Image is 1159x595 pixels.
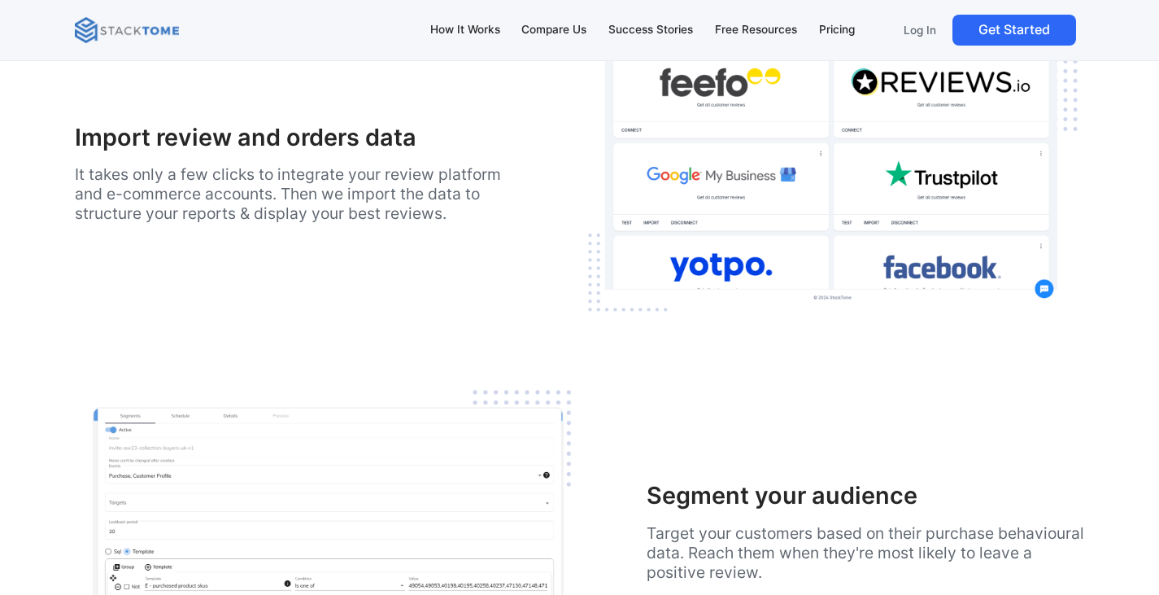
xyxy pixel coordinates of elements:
[904,23,936,37] p: Log In
[514,13,595,47] a: Compare Us
[819,21,855,39] div: Pricing
[811,13,862,47] a: Pricing
[647,523,1084,582] p: Target your customers based on their purchase behavioural data. Reach them when they're most like...
[430,21,500,39] div: How It Works
[715,21,797,39] div: Free Resources
[895,15,946,46] a: Log In
[952,15,1076,46] a: Get Started
[708,13,805,47] a: Free Resources
[75,164,512,223] p: It takes only a few clicks to integrate your review platform and e-commerce accounts. Then we imp...
[601,13,701,47] a: Success Stories
[75,124,512,152] h3: Import review and orders data
[608,21,693,39] div: Success Stories
[521,21,586,39] div: Compare Us
[422,13,508,47] a: How It Works
[647,482,1084,510] h3: Segment your audience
